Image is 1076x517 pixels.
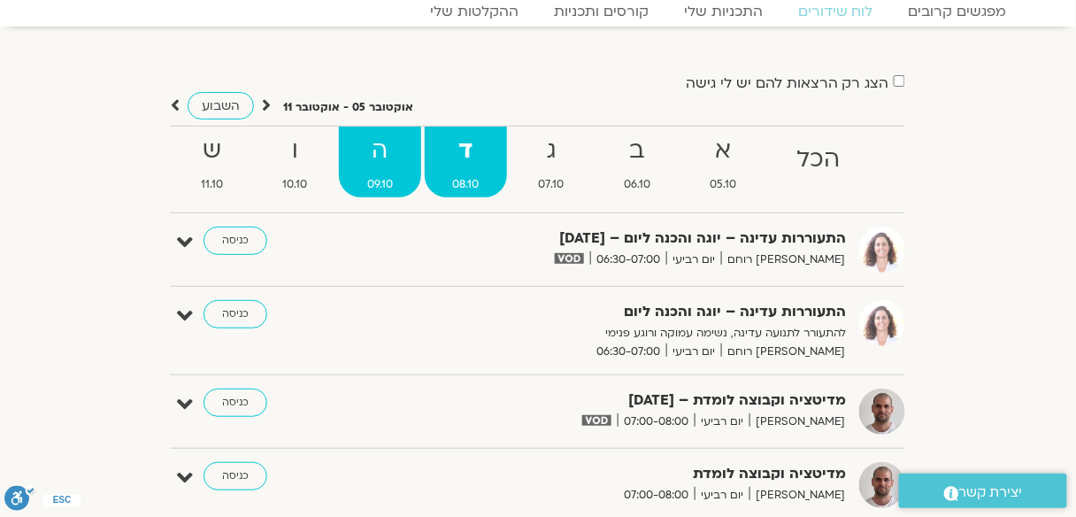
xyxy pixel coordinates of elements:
[596,175,680,194] span: 06.10
[173,127,251,197] a: ש11.10
[511,131,593,171] strong: ג
[511,127,593,197] a: ג07.10
[173,131,251,171] strong: ש
[666,343,721,361] span: יום רביעי
[255,127,336,197] a: ו10.10
[202,97,240,114] span: השבוע
[412,389,846,413] strong: מדיטציה וקבוצה לומדת – [DATE]
[425,175,508,194] span: 08.10
[899,474,1067,508] a: יצירת קשר
[536,3,666,20] a: קורסים ותכניות
[721,343,846,361] span: [PERSON_NAME] רוחם
[339,127,421,197] a: ה09.10
[283,98,413,117] p: אוקטובר 05 - אוקטובר 11
[959,481,1023,505] span: יצירת קשר
[749,486,846,505] span: [PERSON_NAME]
[618,413,695,431] span: 07:00-08:00
[769,140,869,180] strong: הכל
[596,127,680,197] a: ב06.10
[173,175,251,194] span: 11.10
[582,415,611,426] img: vodicon
[769,127,869,197] a: הכל
[596,131,680,171] strong: ב
[339,131,421,171] strong: ה
[204,389,267,417] a: כניסה
[255,175,336,194] span: 10.10
[51,3,1025,20] nav: Menu
[412,227,846,251] strong: התעוררות עדינה – יוגה והכנה ליום – [DATE]
[666,3,780,20] a: התכניות שלי
[666,251,721,269] span: יום רביעי
[695,413,749,431] span: יום רביעי
[339,175,421,194] span: 09.10
[590,251,666,269] span: 06:30-07:00
[682,127,765,197] a: א05.10
[412,324,846,343] p: להתעורר לתנועה עדינה, נשימה עמוקה ורוגע פנימי
[204,462,267,490] a: כניסה
[721,251,846,269] span: [PERSON_NAME] רוחם
[590,343,666,361] span: 06:30-07:00
[682,175,765,194] span: 05.10
[618,486,695,505] span: 07:00-08:00
[412,300,846,324] strong: התעוררות עדינה – יוגה והכנה ליום
[780,3,891,20] a: לוח שידורים
[695,486,749,505] span: יום רביעי
[188,92,254,120] a: השבוע
[425,131,508,171] strong: ד
[891,3,1025,20] a: מפגשים קרובים
[686,75,889,91] label: הצג רק הרצאות להם יש לי גישה
[555,253,584,264] img: vodicon
[204,300,267,328] a: כניסה
[682,131,765,171] strong: א
[255,131,336,171] strong: ו
[412,462,846,486] strong: מדיטציה וקבוצה לומדת
[749,413,846,431] span: [PERSON_NAME]
[511,175,593,194] span: 07.10
[412,3,536,20] a: ההקלטות שלי
[425,127,508,197] a: ד08.10
[204,227,267,255] a: כניסה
